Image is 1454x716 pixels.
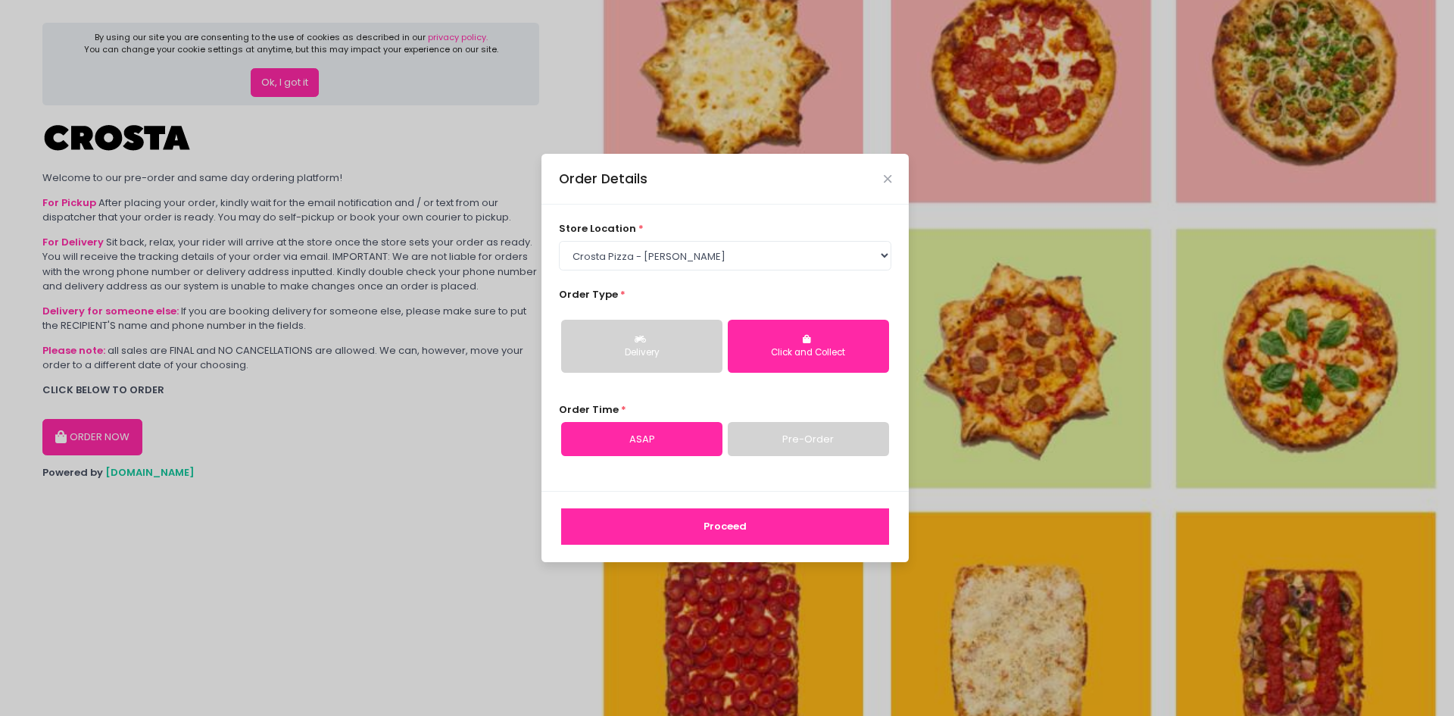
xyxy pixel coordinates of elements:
[561,508,889,545] button: Proceed
[738,346,878,360] div: Click and Collect
[728,320,889,373] button: Click and Collect
[728,422,889,457] a: Pre-Order
[572,346,712,360] div: Delivery
[559,221,636,236] span: store location
[559,169,647,189] div: Order Details
[561,320,722,373] button: Delivery
[559,287,618,302] span: Order Type
[884,175,891,183] button: Close
[559,402,619,417] span: Order Time
[561,422,722,457] a: ASAP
